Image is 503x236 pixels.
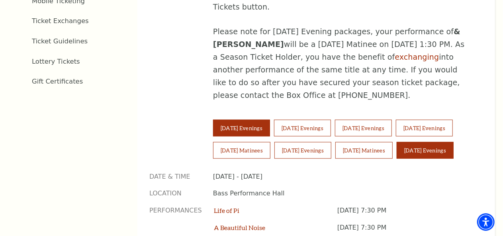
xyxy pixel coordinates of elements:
[477,213,495,231] div: Accessibility Menu
[32,37,88,45] a: Ticket Guidelines
[149,189,201,198] p: Location
[274,120,331,137] button: [DATE] Evenings
[213,189,471,198] p: Bass Performance Hall
[213,172,471,181] p: [DATE] - [DATE]
[213,27,460,49] strong: & [PERSON_NAME]
[274,142,331,159] button: [DATE] Evenings
[397,142,454,159] button: [DATE] Evenings
[395,53,439,61] a: exchanging
[32,17,89,25] a: Ticket Exchanges
[32,78,83,85] a: Gift Certificates
[149,172,201,181] p: Date & Time
[213,25,471,102] p: Please note for [DATE] Evening packages, your performance of will be a [DATE] Matinee on [DATE] 1...
[32,58,80,65] a: Lottery Tickets
[335,120,392,137] button: [DATE] Evenings
[214,224,265,231] a: A Beautiful Noise
[213,120,270,137] button: [DATE] Evenings
[335,142,393,159] button: [DATE] Matinees
[213,142,270,159] button: [DATE] Matinees
[396,120,453,137] button: [DATE] Evenings
[337,206,471,223] p: [DATE] 7:30 PM
[214,207,239,214] a: Life of Pi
